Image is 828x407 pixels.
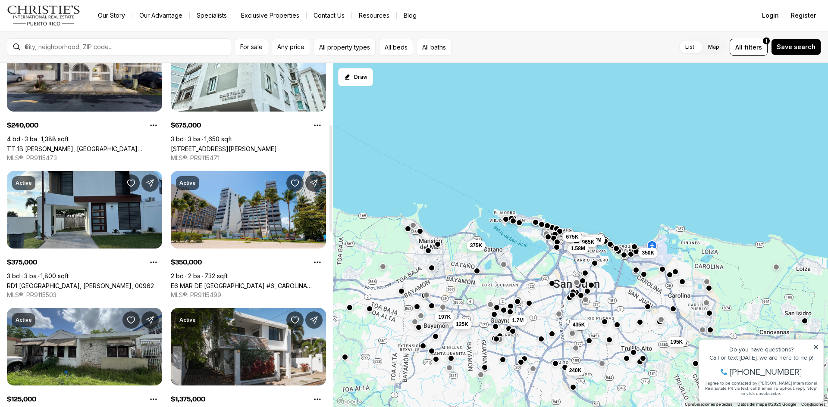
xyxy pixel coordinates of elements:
span: Login [762,12,779,19]
span: All [735,43,743,52]
span: 195K [671,339,683,345]
a: TT 1B VIOLETA, SAN JUAN PR, 00926 [7,145,162,152]
span: 1.38M [587,236,601,243]
span: Save search [777,43,815,50]
button: Save Property: Q-19 Calle 16 URB. VERSALLES [122,311,140,329]
a: Our Advantage [132,9,189,22]
p: Active [16,317,32,323]
p: Active [16,180,32,186]
button: Property options [145,117,162,134]
button: Property options [145,254,162,271]
a: 60 CARIBE #7A, SAN JUAN PR, 00907 [171,145,277,152]
button: Share Property [305,311,323,329]
button: Login [757,7,784,24]
a: Blog [397,9,423,22]
button: Property options [309,254,326,271]
a: Our Story [91,9,132,22]
a: E6 MAR DE ISLA VERDE #6, CAROLINA PR, 00979 [171,282,326,289]
span: Register [791,12,816,19]
span: 675K [566,233,579,240]
div: Do you have questions? [9,19,125,25]
p: Active [179,317,196,323]
button: 1.38M [583,235,605,245]
button: All baths [417,39,452,56]
span: 1 [765,37,767,44]
a: Resources [352,9,396,22]
button: All property types [314,39,376,56]
button: 675K [563,232,582,242]
button: All beds [379,39,413,56]
span: 1.7M [512,317,524,324]
button: 240K [566,365,585,376]
button: Save search [771,39,821,55]
label: List [678,39,701,55]
span: 125K [456,321,468,328]
span: For sale [240,43,263,50]
button: Allfilters1 [730,39,768,56]
button: 350K [638,248,658,258]
span: I agree to be contacted by [PERSON_NAME] International Real Estate PR via text, call & email. To ... [11,53,123,69]
button: Save Property: 2008 CACIQUE [286,311,304,329]
button: Property options [309,117,326,134]
button: Save Property: E6 MAR DE ISLA VERDE #6 [286,174,304,192]
span: 197K [438,314,451,320]
button: Contact Us [307,9,351,22]
button: Save Property: RD1 URB MARINA BAHIA [122,174,140,192]
span: 435K [573,321,585,328]
button: Start drawing [338,68,373,86]
button: 965K [579,237,598,247]
a: Specialists [190,9,234,22]
button: Any price [272,39,310,56]
button: 1.58M [568,243,589,254]
a: RD1 URB MARINA BAHIA, CATANO PR, 00962 [7,282,154,289]
span: 965K [582,239,595,245]
div: Call or text [DATE], we are here to help! [9,28,125,34]
button: 195K [667,337,687,347]
span: 240K [569,367,582,374]
button: Register [786,7,821,24]
span: Any price [277,43,304,50]
button: Share Property [305,174,323,192]
span: 375K [470,242,483,249]
span: filters [744,43,762,52]
span: 1.58M [571,245,585,252]
button: 435K [569,320,589,330]
a: Exclusive Properties [234,9,306,22]
button: 1.7M [509,315,527,326]
img: logo [7,5,81,26]
p: Active [179,180,196,186]
button: 125K [452,319,472,329]
button: Share Property [141,174,159,192]
span: 350K [642,249,654,256]
label: Map [701,39,726,55]
button: Share Property [141,311,159,329]
button: For sale [235,39,268,56]
span: [PHONE_NUMBER] [35,40,107,49]
button: 197K [435,312,454,322]
button: 375K [467,240,486,251]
